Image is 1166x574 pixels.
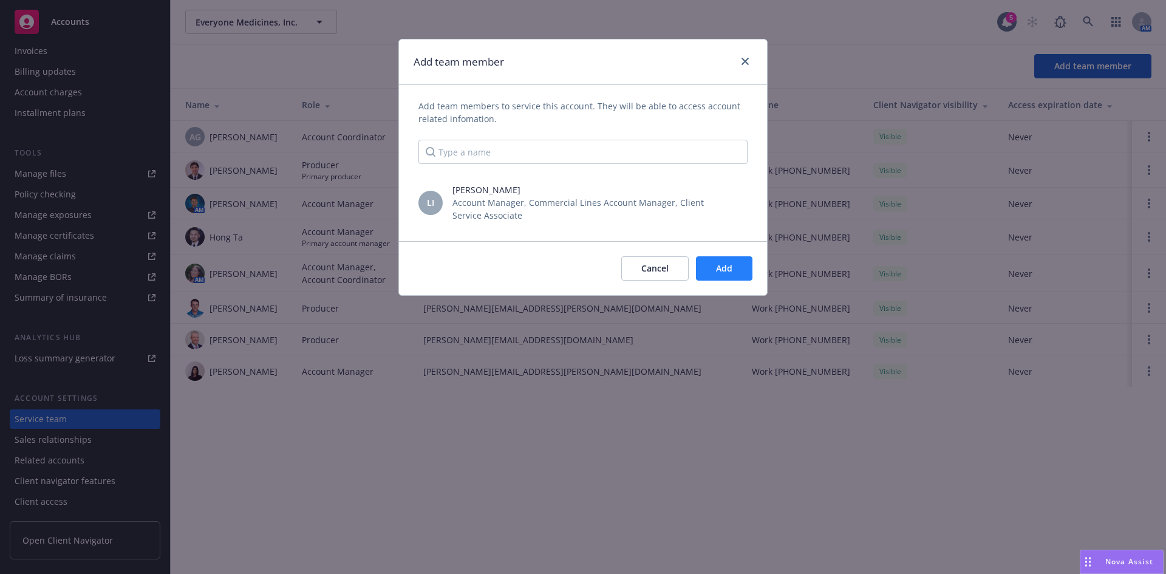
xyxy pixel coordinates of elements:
a: close [738,54,752,69]
span: Add team members to service this account. They will be able to access account related infomation. [418,100,748,125]
input: Type a name [418,140,748,164]
button: Cancel [621,256,689,281]
div: LI[PERSON_NAME]Account Manager, Commercial Lines Account Manager, Client Service Associate [399,179,767,227]
div: Drag to move [1080,550,1096,573]
span: [PERSON_NAME] [452,183,723,196]
span: Nova Assist [1105,556,1153,567]
span: LI [427,196,434,209]
span: Account Manager, Commercial Lines Account Manager, Client Service Associate [452,196,723,222]
button: Nova Assist [1080,550,1164,574]
button: Add [696,256,752,281]
span: Cancel [641,262,669,274]
span: Add [716,262,732,274]
h1: Add team member [414,54,504,70]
